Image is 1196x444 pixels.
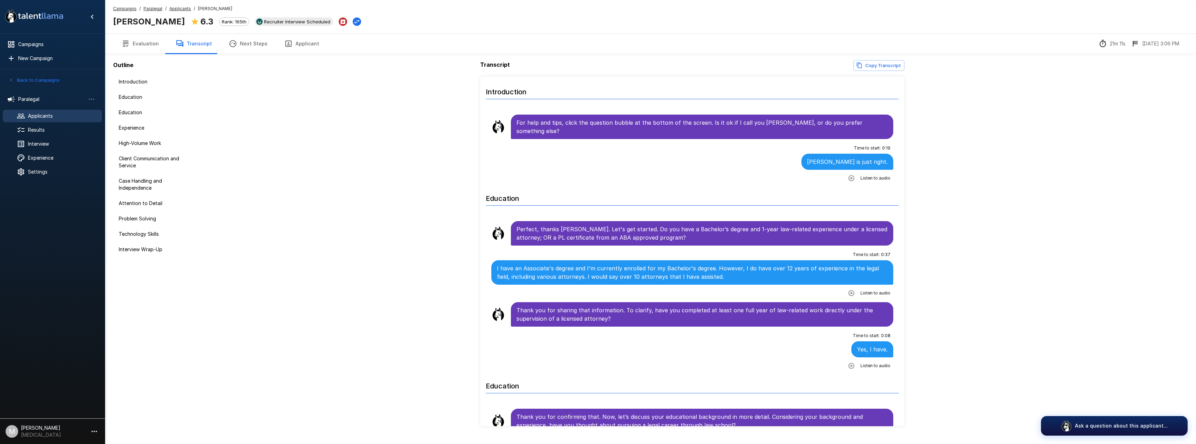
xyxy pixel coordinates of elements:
button: Applicant [276,34,328,53]
b: [PERSON_NAME] [113,16,185,27]
h6: Introduction [486,81,899,99]
p: I have an Associate's degree and I'm currently enrolled for my Bachelor's degree. However, I do h... [497,264,888,281]
button: Copy transcript [853,60,904,71]
p: [DATE] 3:06 PM [1142,40,1179,47]
img: llama_clean.png [491,226,505,240]
span: / [165,5,167,12]
span: 0 : 19 [882,145,890,152]
p: Thank you for confirming that. Now, let’s discuss your educational background in more detail. Con... [516,413,888,429]
img: llama_clean.png [491,414,505,428]
button: Evaluation [113,34,167,53]
h6: Education [486,375,899,393]
div: The time between starting and completing the interview [1099,39,1125,48]
p: 21m 11s [1110,40,1125,47]
p: Perfect, thanks [PERSON_NAME]. Let's get started. Do you have a Bachelor’s degree and 1-year law-... [516,225,888,242]
span: 0 : 08 [881,332,890,339]
p: [PERSON_NAME] is just right. [807,158,888,166]
span: Time to start : [853,251,880,258]
u: Paralegal [144,6,162,11]
u: Applicants [169,6,191,11]
span: Time to start : [854,145,881,152]
span: 0 : 37 [881,251,890,258]
b: 6.3 [200,16,213,27]
u: Campaigns [113,6,137,11]
p: Yes, I have. [857,345,888,354]
div: The date and time when the interview was completed [1131,39,1179,48]
p: Thank you for sharing that information. To clarify, have you completed at least one full year of ... [516,306,888,323]
button: Archive Applicant [339,17,347,26]
button: Change Stage [353,17,361,26]
img: ukg_logo.jpeg [256,19,263,25]
p: Ask a question about this applicant... [1075,422,1168,429]
h6: Education [486,187,899,206]
span: Listen to audio [860,290,890,297]
div: View profile in UKG [255,17,333,26]
img: logo_glasses@2x.png [1061,420,1072,431]
button: Transcript [167,34,220,53]
span: [PERSON_NAME] [198,5,232,12]
button: Next Steps [220,34,276,53]
p: For help and tips, click the question bubble at the bottom of the screen. Is it ok if I call you ... [516,118,888,135]
span: Listen to audio [860,175,890,182]
img: llama_clean.png [491,120,505,134]
span: Time to start : [853,332,880,339]
button: Ask a question about this applicant... [1041,416,1188,436]
b: Transcript [480,61,510,68]
span: Recruiter Interview Scheduled [261,19,333,24]
span: Rank: 165th [219,19,249,24]
span: Listen to audio [860,362,890,369]
span: / [139,5,141,12]
span: / [194,5,195,12]
img: llama_clean.png [491,307,505,321]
